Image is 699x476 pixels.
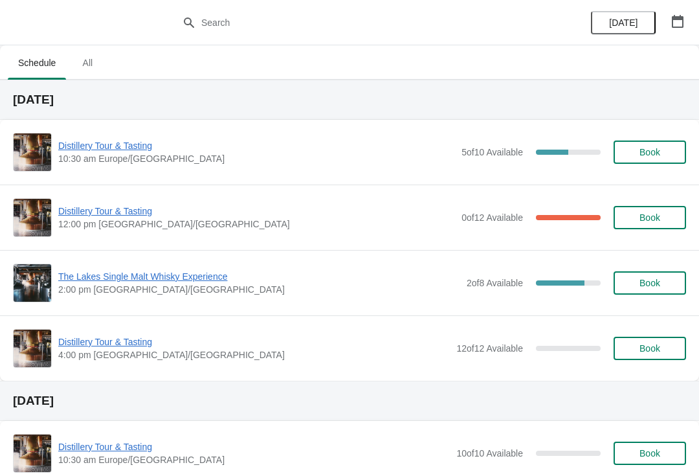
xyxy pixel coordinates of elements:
img: Distillery Tour & Tasting | | 4:00 pm Europe/London [14,330,51,367]
span: Book [639,343,660,354]
span: 2:00 pm [GEOGRAPHIC_DATA]/[GEOGRAPHIC_DATA] [58,283,460,296]
span: All [71,51,104,74]
button: [DATE] [591,11,656,34]
span: Distillery Tour & Tasting [58,440,450,453]
span: Distillery Tour & Tasting [58,335,450,348]
span: 10:30 am Europe/[GEOGRAPHIC_DATA] [58,453,450,466]
input: Search [201,11,524,34]
span: 5 of 10 Available [461,147,523,157]
span: 2 of 8 Available [467,278,523,288]
span: 0 of 12 Available [461,212,523,223]
span: Book [639,212,660,223]
button: Book [614,141,686,164]
span: The Lakes Single Malt Whisky Experience [58,270,460,283]
img: Distillery Tour & Tasting | | 10:30 am Europe/London [14,435,51,472]
span: Schedule [8,51,66,74]
span: Distillery Tour & Tasting [58,139,455,152]
img: Distillery Tour & Tasting | | 10:30 am Europe/London [14,133,51,171]
h2: [DATE] [13,394,686,407]
span: 12:00 pm [GEOGRAPHIC_DATA]/[GEOGRAPHIC_DATA] [58,218,455,231]
span: Book [639,278,660,288]
span: 10 of 10 Available [456,448,523,459]
span: [DATE] [609,17,638,28]
span: Book [639,147,660,157]
button: Book [614,337,686,360]
button: Book [614,442,686,465]
span: 10:30 am Europe/[GEOGRAPHIC_DATA] [58,152,455,165]
img: The Lakes Single Malt Whisky Experience | | 2:00 pm Europe/London [14,264,51,302]
span: 4:00 pm [GEOGRAPHIC_DATA]/[GEOGRAPHIC_DATA] [58,348,450,361]
button: Book [614,271,686,295]
h2: [DATE] [13,93,686,106]
span: Distillery Tour & Tasting [58,205,455,218]
button: Book [614,206,686,229]
img: Distillery Tour & Tasting | | 12:00 pm Europe/London [14,199,51,236]
span: 12 of 12 Available [456,343,523,354]
span: Book [639,448,660,459]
